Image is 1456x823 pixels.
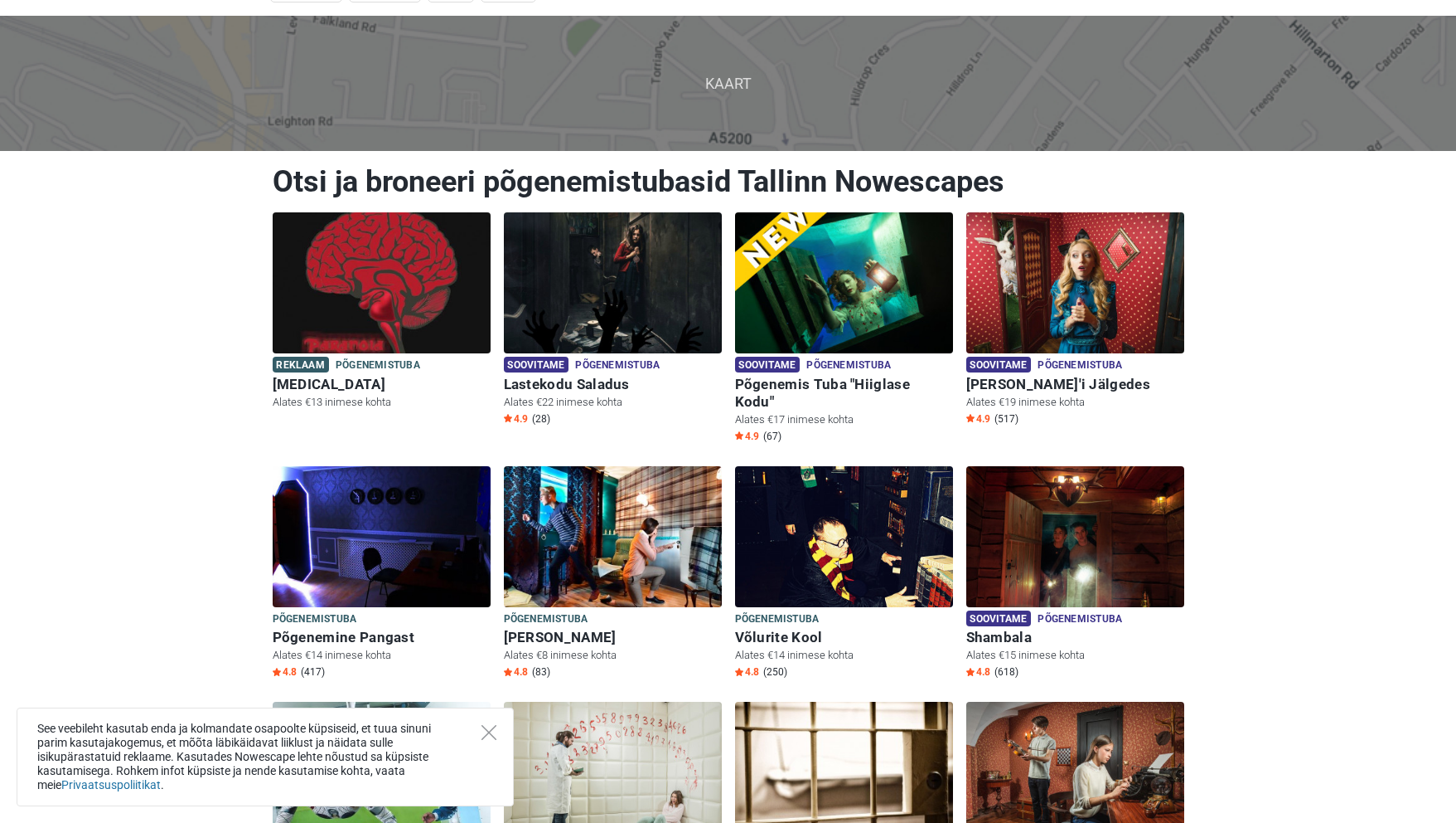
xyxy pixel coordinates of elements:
span: (28) [532,412,550,426]
p: Alates €13 inimese kohta [273,395,491,410]
span: Põgenemistuba [1038,357,1122,375]
span: Soovitame [966,611,1032,626]
span: Põgenemistuba [1038,611,1122,629]
span: (250) [763,665,787,679]
span: 4.9 [735,430,759,443]
p: Alates €19 inimese kohta [966,395,1184,410]
p: Alates €8 inimese kohta [504,648,722,663]
h6: Võlurite Kool [735,629,953,646]
span: (517) [994,412,1018,426]
img: Alice'i Jälgedes [966,212,1184,353]
span: 4.8 [273,665,297,679]
h6: [MEDICAL_DATA] [273,376,491,393]
a: Võlurite Kool Põgenemistuba Võlurite Kool Alates €14 inimese kohta Star4.8 (250) [735,466,953,683]
span: (417) [301,665,325,679]
a: Sherlock Holmes Põgenemistuba [PERSON_NAME] Alates €8 inimese kohta Star4.8 (83) [504,466,722,683]
span: Reklaam [273,357,329,373]
img: Star [504,414,512,422]
h6: [PERSON_NAME]'i Jälgedes [966,376,1184,393]
button: Close [481,725,496,740]
span: Põgenemistuba [806,357,891,375]
p: Alates €17 inimese kohta [735,412,953,427]
a: Alice'i Jälgedes Soovitame Põgenemistuba [PERSON_NAME]'i Jälgedes Alates €19 inimese kohta Star4.... [966,212,1184,429]
span: (618) [994,665,1018,679]
h6: Shambala [966,629,1184,646]
p: Alates €15 inimese kohta [966,648,1184,663]
a: Shambala Soovitame Põgenemistuba Shambala Alates €15 inimese kohta Star4.8 (618) [966,466,1184,683]
img: Shambala [966,466,1184,607]
img: Star [966,414,975,422]
span: Soovitame [504,357,569,373]
h1: Otsi ja broneeri põgenemistubasid Tallinn Nowescapes [273,163,1184,200]
a: Põgenemis Tuba "Hiiglase Kodu" Soovitame Põgenemistuba Põgenemis Tuba "Hiiglase Kodu" Alates €17 ... [735,212,953,446]
a: Põgenemine Pangast Põgenemistuba Põgenemine Pangast Alates €14 inimese kohta Star4.8 (417) [273,466,491,683]
h6: Põgenemis Tuba "Hiiglase Kodu" [735,376,953,411]
img: Põgenemis Tuba "Hiiglase Kodu" [735,212,953,353]
p: Alates €22 inimese kohta [504,395,722,410]
span: Soovitame [735,357,801,373]
a: Lastekodu Saladus Soovitame Põgenemistuba Lastekodu Saladus Alates €22 inimese kohta Star4.9 (28) [504,212,722,429]
img: Star [966,668,975,676]
h6: Lastekodu Saladus [504,376,722,393]
img: Sherlock Holmes [504,466,722,607]
p: Alates €14 inimese kohta [273,648,491,663]
span: 4.8 [966,665,990,679]
div: See veebileht kasutab enda ja kolmandate osapoolte küpsiseid, et tuua sinuni parim kasutajakogemu... [17,708,514,806]
img: Star [735,431,743,440]
h6: Põgenemine Pangast [273,629,491,646]
span: Põgenemistuba [504,611,588,629]
img: Star [504,668,512,676]
span: (67) [763,430,781,443]
img: Star [735,668,743,676]
img: Lastekodu Saladus [504,212,722,353]
h6: [PERSON_NAME] [504,629,722,646]
span: Põgenemistuba [575,357,660,375]
span: 4.8 [735,665,759,679]
img: Võlurite Kool [735,466,953,607]
span: Põgenemistuba [273,611,357,629]
span: 4.8 [504,665,528,679]
a: Privaatsuspoliitikat [61,778,161,791]
p: Alates €14 inimese kohta [735,648,953,663]
span: Põgenemistuba [336,357,420,375]
img: Põgenemine Pangast [273,466,491,607]
span: 4.9 [966,412,990,426]
span: Soovitame [966,357,1032,373]
img: Star [273,668,281,676]
a: Paranoia Reklaam Põgenemistuba [MEDICAL_DATA] Alates €13 inimese kohta [273,212,491,413]
span: Põgenemistuba [735,611,820,629]
span: (83) [532,665,550,679]
img: Paranoia [273,212,491,353]
span: 4.9 [504,412,528,426]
